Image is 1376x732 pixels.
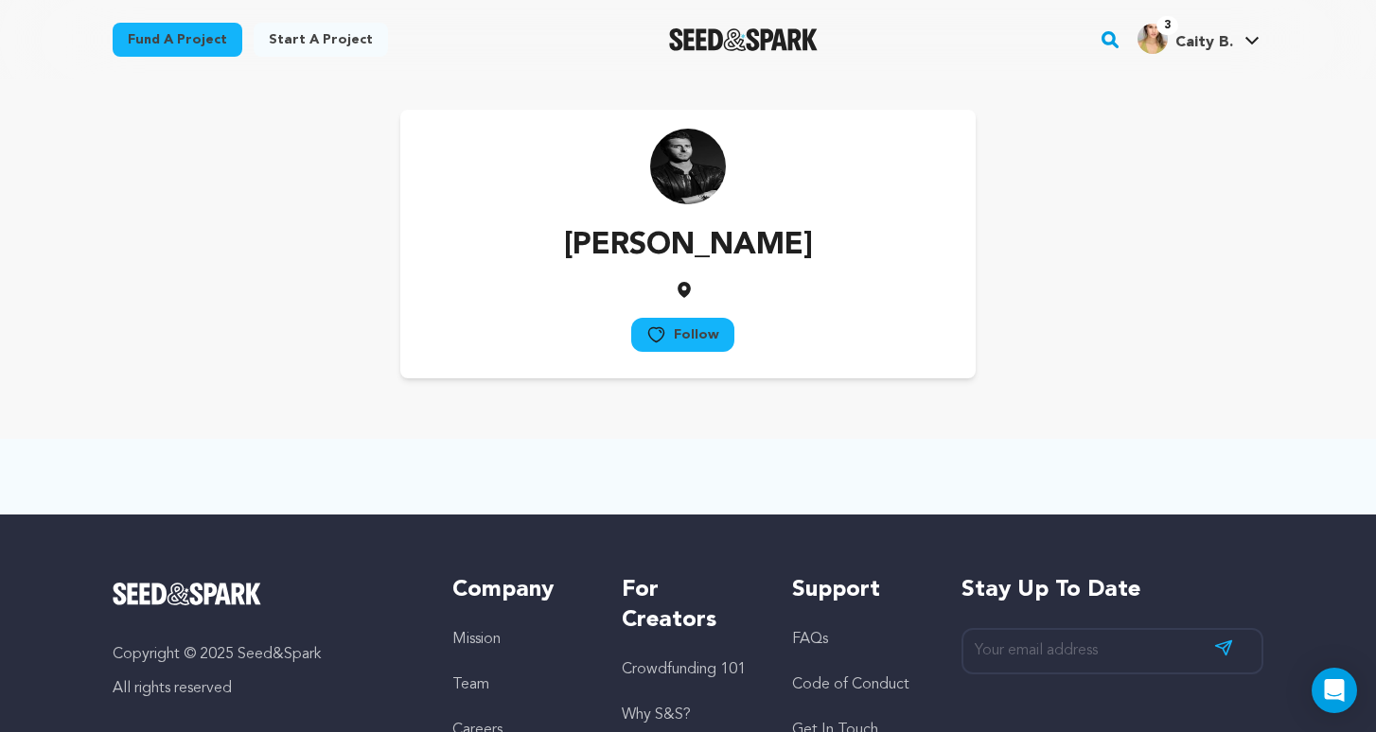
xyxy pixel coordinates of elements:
[113,583,415,605] a: Seed&Spark Homepage
[622,662,746,677] a: Crowdfunding 101
[1312,668,1357,713] div: Open Intercom Messenger
[564,223,813,269] p: [PERSON_NAME]
[669,28,818,51] a: Seed&Spark Homepage
[1138,24,1168,54] img: 2dcabe12e680fe0f.jpg
[792,575,924,605] h5: Support
[1134,20,1263,54] a: Caity B.'s Profile
[113,23,242,57] a: Fund a project
[113,677,415,700] p: All rights reserved
[622,707,691,723] a: Why S&S?
[792,677,909,692] a: Code of Conduct
[452,632,501,647] a: Mission
[113,643,415,666] p: Copyright © 2025 Seed&Spark
[650,129,726,204] img: https://seedandspark-static.s3.us-east-2.amazonaws.com/images/User/000/150/242/medium/picture.jpe...
[113,583,261,605] img: Seed&Spark Logo
[1134,20,1263,60] span: Caity B.'s Profile
[1138,24,1233,54] div: Caity B.'s Profile
[452,677,489,692] a: Team
[1175,35,1233,50] span: Caity B.
[961,575,1263,605] h5: Stay up to date
[622,575,753,636] h5: For Creators
[961,628,1263,674] input: Your email address
[792,632,828,647] a: FAQs
[452,575,584,605] h5: Company
[631,318,734,352] button: Follow
[669,28,818,51] img: Seed&Spark Logo Dark Mode
[254,23,388,57] a: Start a project
[1156,16,1178,35] span: 3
